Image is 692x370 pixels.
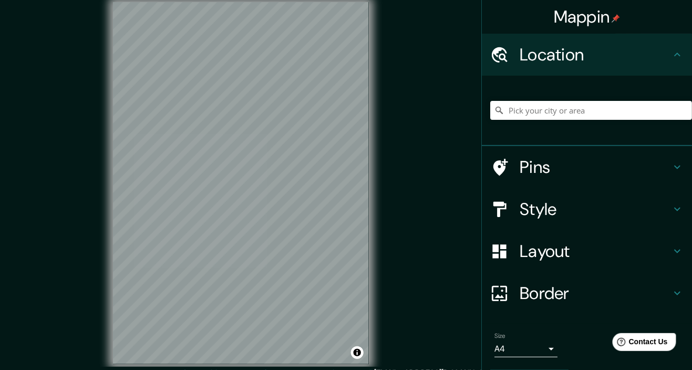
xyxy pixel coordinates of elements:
h4: Mappin [554,6,621,27]
h4: Border [520,283,671,304]
iframe: Help widget launcher [598,329,680,358]
div: A4 [494,341,557,357]
h4: Location [520,44,671,65]
img: pin-icon.png [612,14,620,23]
h4: Layout [520,241,671,262]
label: Size [494,332,505,341]
div: Border [482,272,692,314]
div: Location [482,34,692,76]
div: Pins [482,146,692,188]
input: Pick your city or area [490,101,692,120]
button: Toggle attribution [351,346,364,359]
h4: Style [520,199,671,220]
div: Layout [482,230,692,272]
h4: Pins [520,157,671,178]
canvas: Map [113,2,369,364]
div: Style [482,188,692,230]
